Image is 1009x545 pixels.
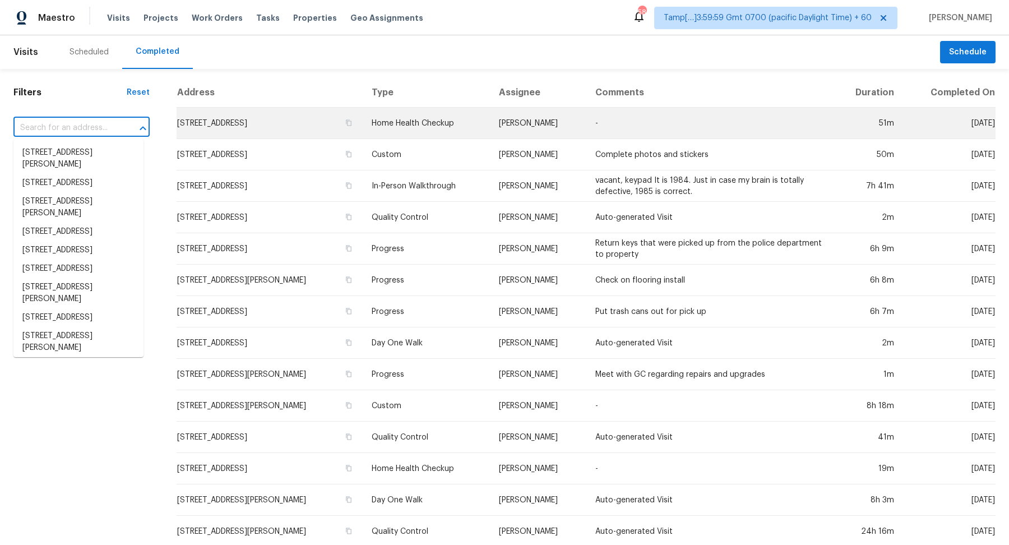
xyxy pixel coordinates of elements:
td: [STREET_ADDRESS][PERSON_NAME] [177,390,363,422]
td: Complete photos and stickers [586,139,832,170]
td: Check on flooring install [586,265,832,296]
td: [PERSON_NAME] [490,327,586,359]
td: [PERSON_NAME] [490,453,586,484]
button: Copy Address [344,369,354,379]
li: [STREET_ADDRESS][PERSON_NAME] [13,144,144,174]
td: [STREET_ADDRESS] [177,170,363,202]
td: [STREET_ADDRESS] [177,422,363,453]
li: [STREET_ADDRESS][PERSON_NAME] [13,327,144,357]
td: [DATE] [903,265,996,296]
th: Completed On [903,78,996,108]
td: [DATE] [903,453,996,484]
td: [DATE] [903,484,996,516]
td: Progress [363,233,490,265]
td: Auto-generated Visit [586,202,832,233]
td: [DATE] [903,422,996,453]
td: [STREET_ADDRESS] [177,296,363,327]
td: [STREET_ADDRESS] [177,108,363,139]
li: [STREET_ADDRESS] [13,174,144,192]
button: Copy Address [344,463,354,473]
td: [STREET_ADDRESS] [177,139,363,170]
span: Tamp[…]3:59:59 Gmt 0700 (pacific Daylight Time) + 60 [664,12,872,24]
li: [STREET_ADDRESS] [13,260,144,278]
button: Copy Address [344,432,354,442]
td: 1m [832,359,902,390]
td: Auto-generated Visit [586,422,832,453]
th: Duration [832,78,902,108]
td: 2m [832,202,902,233]
span: Tasks [256,14,280,22]
td: [PERSON_NAME] [490,359,586,390]
button: Copy Address [344,181,354,191]
div: Scheduled [70,47,109,58]
td: [STREET_ADDRESS] [177,233,363,265]
button: Close [135,121,151,136]
div: Completed [136,46,179,57]
span: Properties [293,12,337,24]
span: Visits [107,12,130,24]
td: 41m [832,422,902,453]
td: [STREET_ADDRESS] [177,327,363,359]
td: 6h 8m [832,265,902,296]
td: Auto-generated Visit [586,327,832,359]
td: - [586,390,832,422]
li: [STREET_ADDRESS][PERSON_NAME] [13,192,144,223]
td: [DATE] [903,390,996,422]
td: Custom [363,390,490,422]
td: [PERSON_NAME] [490,265,586,296]
td: 7h 41m [832,170,902,202]
td: [DATE] [903,108,996,139]
td: [DATE] [903,170,996,202]
td: Day One Walk [363,327,490,359]
td: 8h 3m [832,484,902,516]
span: Visits [13,40,38,64]
h1: Filters [13,87,127,98]
td: [PERSON_NAME] [490,202,586,233]
input: Search for an address... [13,119,118,137]
button: Copy Address [344,149,354,159]
td: [PERSON_NAME] [490,296,586,327]
td: [PERSON_NAME] [490,422,586,453]
span: Maestro [38,12,75,24]
td: In-Person Walkthrough [363,170,490,202]
td: [DATE] [903,202,996,233]
td: Quality Control [363,202,490,233]
button: Copy Address [344,338,354,348]
td: Home Health Checkup [363,108,490,139]
button: Copy Address [344,400,354,410]
button: Copy Address [344,526,354,536]
td: 8h 18m [832,390,902,422]
td: [PERSON_NAME] [490,139,586,170]
td: vacant, keypad It is 1984. Just in case my brain is totally defective, 1985 is correct. [586,170,832,202]
button: Copy Address [344,118,354,128]
td: Progress [363,265,490,296]
td: Day One Walk [363,484,490,516]
li: [STREET_ADDRESS][PERSON_NAME] [13,278,144,308]
td: [DATE] [903,359,996,390]
td: Auto-generated Visit [586,484,832,516]
li: [STREET_ADDRESS] [13,223,144,241]
span: Projects [144,12,178,24]
td: 6h 7m [832,296,902,327]
div: Reset [127,87,150,98]
td: [STREET_ADDRESS][PERSON_NAME] [177,359,363,390]
span: Work Orders [192,12,243,24]
button: Copy Address [344,275,354,285]
td: [STREET_ADDRESS][PERSON_NAME] [177,484,363,516]
td: Return keys that were picked up from the police department to property [586,233,832,265]
td: [DATE] [903,233,996,265]
td: [PERSON_NAME] [490,390,586,422]
td: [STREET_ADDRESS] [177,453,363,484]
span: Schedule [949,45,987,59]
th: Type [363,78,490,108]
td: 19m [832,453,902,484]
li: [STREET_ADDRESS] [13,308,144,327]
td: Meet with GC regarding repairs and upgrades [586,359,832,390]
button: Schedule [940,41,996,64]
th: Assignee [490,78,586,108]
td: 51m [832,108,902,139]
button: Copy Address [344,212,354,222]
td: [PERSON_NAME] [490,484,586,516]
td: [PERSON_NAME] [490,108,586,139]
td: Home Health Checkup [363,453,490,484]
